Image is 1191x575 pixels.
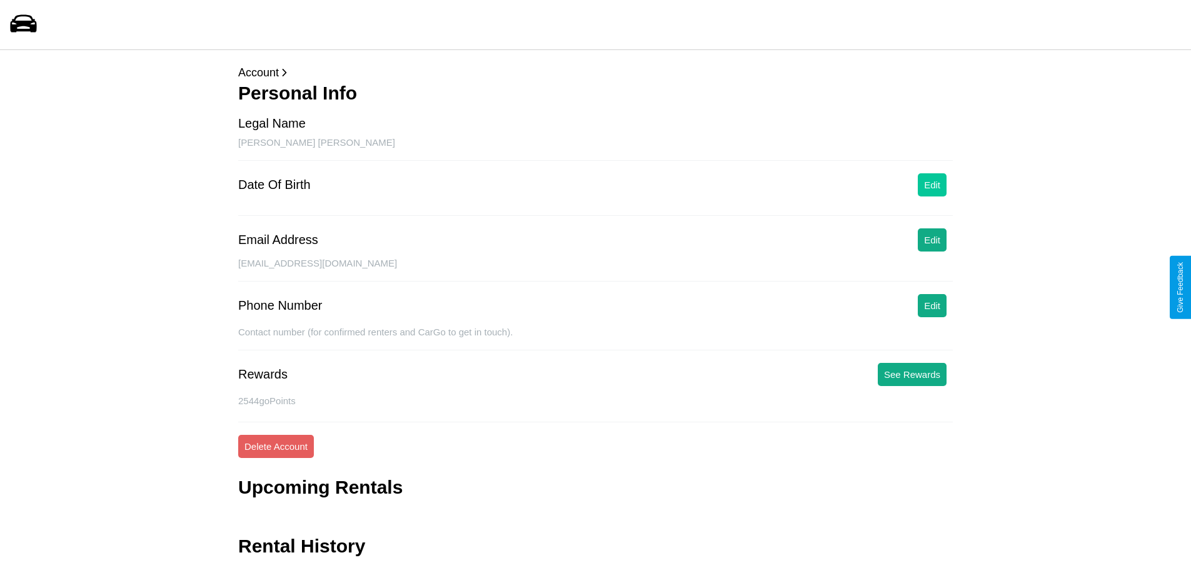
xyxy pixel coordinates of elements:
div: [PERSON_NAME] [PERSON_NAME] [238,137,953,161]
div: Email Address [238,233,318,247]
div: Contact number (for confirmed renters and CarGo to get in touch). [238,327,953,350]
div: Date Of Birth [238,178,311,192]
div: [EMAIL_ADDRESS][DOMAIN_NAME] [238,258,953,282]
h3: Personal Info [238,83,953,104]
h3: Rental History [238,536,365,557]
button: Edit [918,294,947,317]
div: Legal Name [238,116,306,131]
div: Rewards [238,367,288,382]
h3: Upcoming Rentals [238,477,403,498]
button: Delete Account [238,435,314,458]
button: Edit [918,173,947,196]
button: See Rewards [878,363,947,386]
div: Give Feedback [1176,262,1185,313]
button: Edit [918,228,947,252]
p: 2544 goPoints [238,392,953,409]
div: Phone Number [238,298,323,313]
p: Account [238,63,953,83]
